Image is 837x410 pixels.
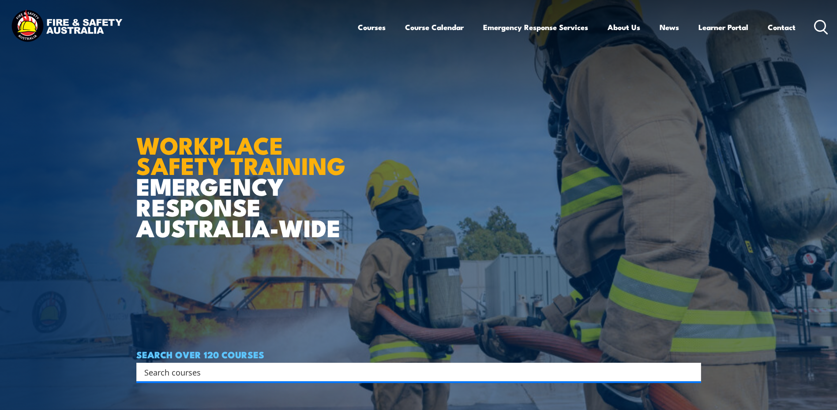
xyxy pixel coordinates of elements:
a: Courses [358,15,386,39]
form: Search form [146,366,683,378]
button: Search magnifier button [686,366,698,378]
a: Contact [768,15,796,39]
a: About Us [608,15,640,39]
h1: EMERGENCY RESPONSE AUSTRALIA-WIDE [136,112,352,238]
input: Search input [144,365,682,379]
a: Learner Portal [698,15,748,39]
strong: WORKPLACE SAFETY TRAINING [136,126,345,183]
a: Emergency Response Services [483,15,588,39]
h4: SEARCH OVER 120 COURSES [136,349,701,359]
a: News [660,15,679,39]
a: Course Calendar [405,15,464,39]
